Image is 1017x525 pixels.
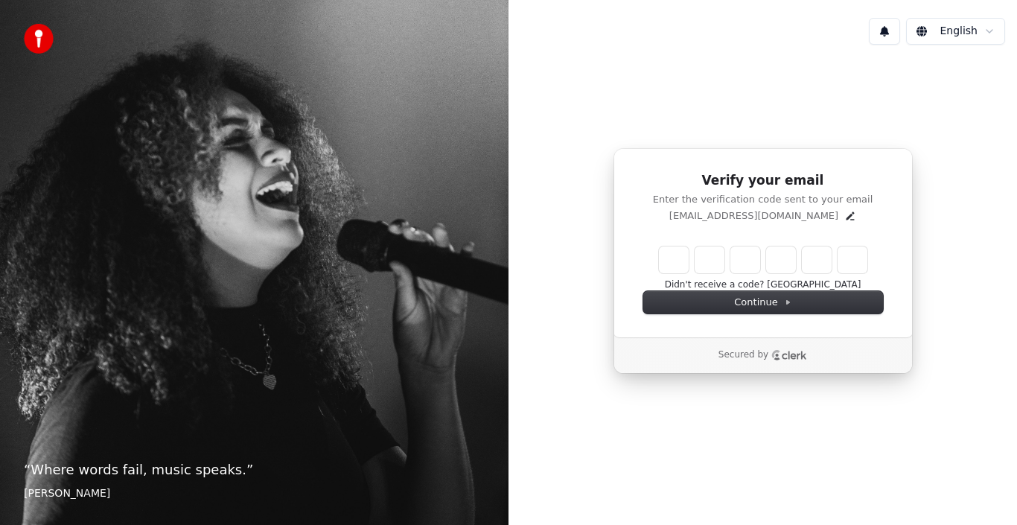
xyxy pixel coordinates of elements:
footer: [PERSON_NAME] [24,486,485,501]
p: “ Where words fail, music speaks. ” [24,459,485,480]
img: youka [24,24,54,54]
input: Enter verification code [659,246,897,273]
p: Enter the verification code sent to your email [643,193,883,206]
button: Didn't receive a code? [GEOGRAPHIC_DATA] [665,279,861,291]
button: Edit [844,210,856,222]
p: Secured by [718,349,768,361]
a: Clerk logo [771,350,807,360]
p: [EMAIL_ADDRESS][DOMAIN_NAME] [669,209,838,223]
button: Continue [643,291,883,314]
h1: Verify your email [643,172,883,190]
span: Continue [734,296,791,309]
